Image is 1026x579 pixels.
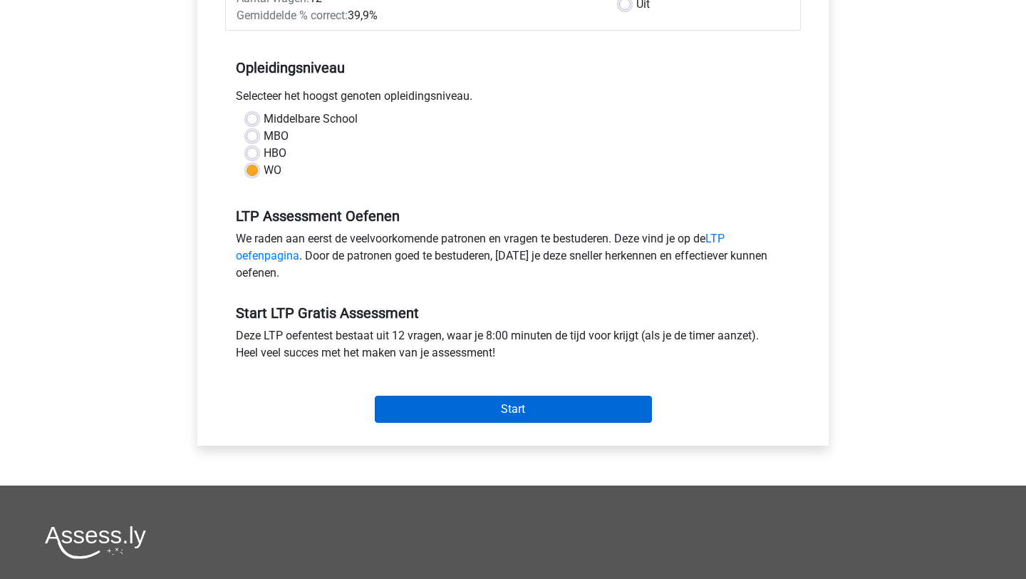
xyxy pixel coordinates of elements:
[236,304,790,322] h5: Start LTP Gratis Assessment
[236,207,790,225] h5: LTP Assessment Oefenen
[375,396,652,423] input: Start
[45,526,146,559] img: Assessly logo
[225,230,801,287] div: We raden aan eerst de veelvoorkomende patronen en vragen te bestuderen. Deze vind je op de . Door...
[264,111,358,128] label: Middelbare School
[225,327,801,367] div: Deze LTP oefentest bestaat uit 12 vragen, waar je 8:00 minuten de tijd voor krijgt (als je de tim...
[264,162,281,179] label: WO
[226,7,608,24] div: 39,9%
[236,53,790,82] h5: Opleidingsniveau
[237,9,348,22] span: Gemiddelde % correct:
[225,88,801,111] div: Selecteer het hoogst genoten opleidingsniveau.
[264,128,289,145] label: MBO
[264,145,286,162] label: HBO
